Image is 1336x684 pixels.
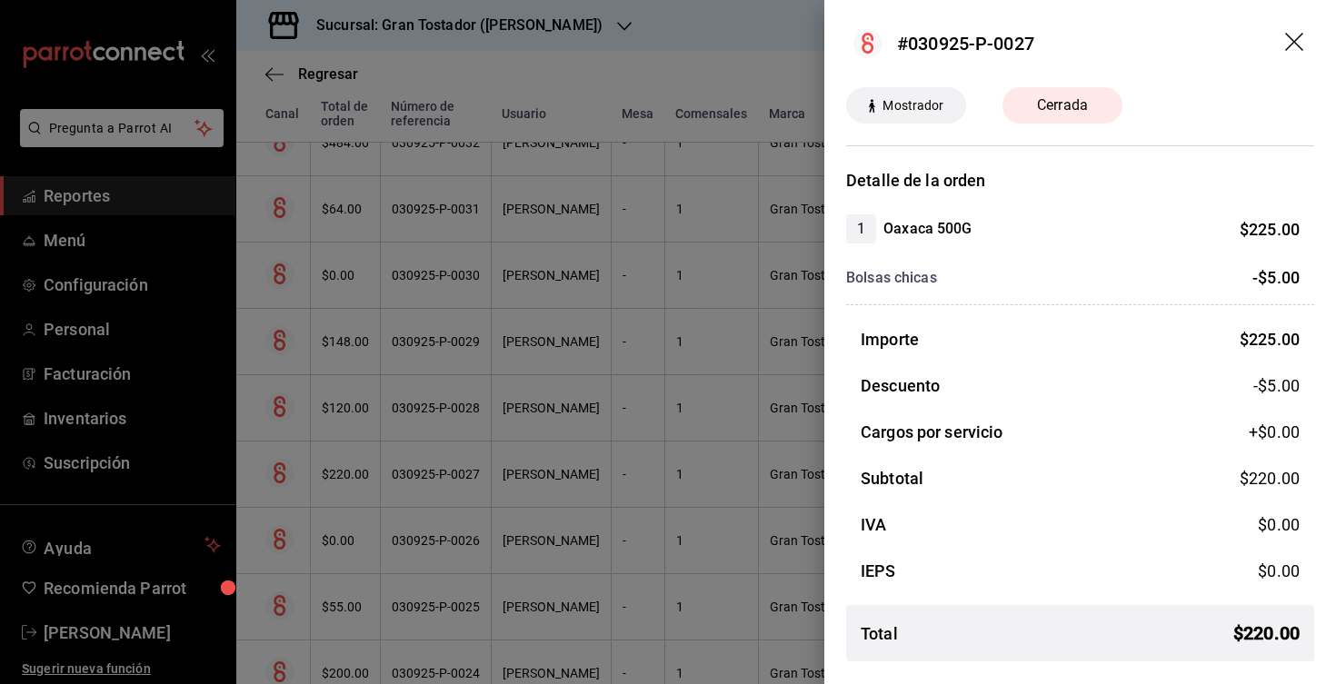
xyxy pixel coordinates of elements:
[846,168,1314,193] h3: Detalle de la orden
[861,466,923,491] h3: Subtotal
[1285,33,1307,55] button: drag
[1240,469,1300,488] span: $ 220.00
[1252,268,1300,287] span: -$5.00
[846,218,876,240] span: 1
[846,267,937,289] h4: Bolsas chicas
[861,420,1003,444] h3: Cargos por servicio
[861,327,919,352] h3: Importe
[1253,373,1300,398] span: -$5.00
[1026,94,1099,116] span: Cerrada
[861,373,940,398] h3: Descuento
[861,512,886,537] h3: IVA
[883,218,972,240] h4: Oaxaca 500G
[875,96,951,115] span: Mostrador
[861,621,898,646] h3: Total
[1233,620,1300,647] span: $ 220.00
[861,559,896,583] h3: IEPS
[1240,220,1300,239] span: $ 225.00
[897,30,1034,57] div: #030925-P-0027
[1258,561,1300,580] span: $ 0.00
[1258,515,1300,534] span: $ 0.00
[1249,420,1300,444] span: +$ 0.00
[1240,330,1300,349] span: $ 225.00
